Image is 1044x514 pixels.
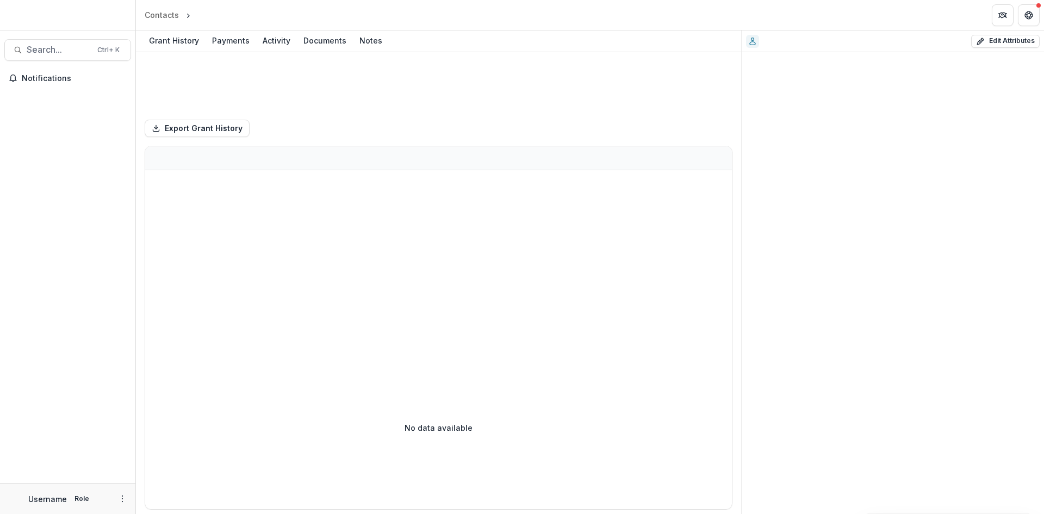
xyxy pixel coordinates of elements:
div: Notes [355,33,387,48]
p: Username [28,493,67,505]
button: Export Grant History [145,120,250,137]
div: Grant History [145,33,203,48]
p: Role [71,494,92,504]
div: Payments [208,33,254,48]
a: Payments [208,30,254,52]
div: Documents [299,33,351,48]
span: Notifications [22,74,127,83]
button: Get Help [1018,4,1040,26]
nav: breadcrumb [140,7,239,23]
a: Activity [258,30,295,52]
a: Contacts [140,7,183,23]
p: No data available [405,422,473,434]
div: Ctrl + K [95,44,122,56]
div: Contacts [145,9,179,21]
a: Grant History [145,30,203,52]
button: Notifications [4,70,131,87]
button: Search... [4,39,131,61]
div: Activity [258,33,295,48]
span: Search... [27,45,91,55]
a: Documents [299,30,351,52]
button: Edit Attributes [971,35,1040,48]
a: Notes [355,30,387,52]
button: More [116,492,129,505]
button: Partners [992,4,1014,26]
